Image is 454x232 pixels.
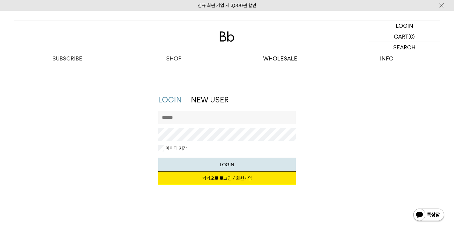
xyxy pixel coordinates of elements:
[121,53,227,64] a: SHOP
[369,31,440,42] a: CART (0)
[396,20,413,31] p: LOGIN
[408,31,415,42] p: (0)
[14,53,121,64] a: SUBSCRIBE
[198,3,256,8] a: 신규 회원 가입 시 3,000원 할인
[333,53,440,64] p: INFO
[413,208,445,223] img: 카카오톡 채널 1:1 채팅 버튼
[227,53,333,64] p: WHOLESALE
[191,95,229,104] a: NEW USER
[394,31,408,42] p: CART
[158,95,182,104] a: LOGIN
[164,145,187,151] label: 아이디 저장
[220,31,234,42] img: 로고
[158,172,296,185] a: 카카오로 로그인 / 회원가입
[393,42,415,53] p: SEARCH
[369,20,440,31] a: LOGIN
[158,158,296,172] button: LOGIN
